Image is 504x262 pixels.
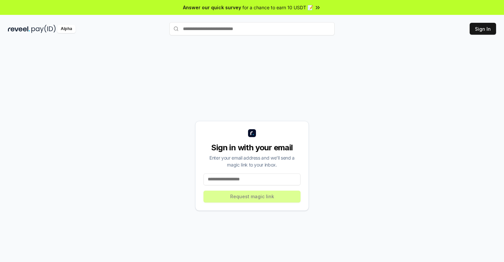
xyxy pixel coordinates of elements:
[8,25,30,33] img: reveel_dark
[248,129,256,137] img: logo_small
[183,4,241,11] span: Answer our quick survey
[470,23,496,35] button: Sign In
[31,25,56,33] img: pay_id
[242,4,313,11] span: for a chance to earn 10 USDT 📝
[203,154,301,168] div: Enter your email address and we’ll send a magic link to your inbox.
[203,142,301,153] div: Sign in with your email
[57,25,76,33] div: Alpha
